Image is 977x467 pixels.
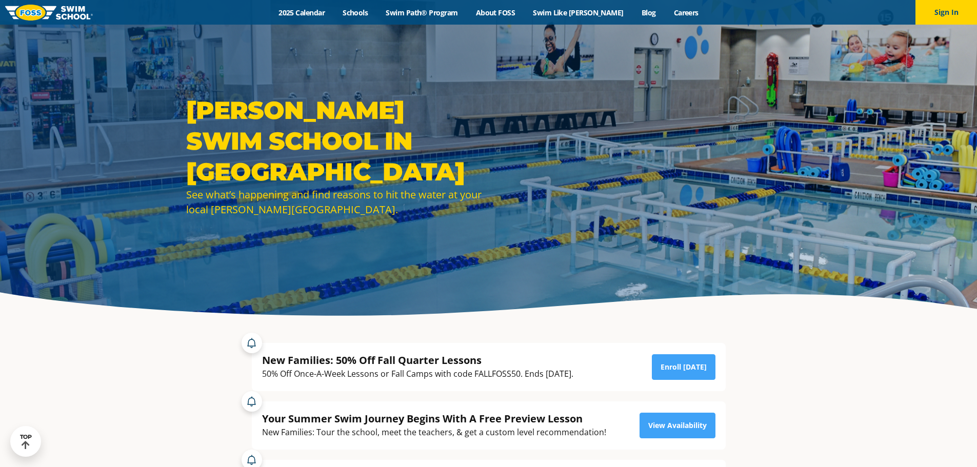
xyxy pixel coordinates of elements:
a: Swim Path® Program [377,8,467,17]
img: FOSS Swim School Logo [5,5,93,21]
div: 50% Off Once-A-Week Lessons or Fall Camps with code FALLFOSS50. Ends [DATE]. [262,367,573,381]
div: Your Summer Swim Journey Begins With A Free Preview Lesson [262,412,606,425]
a: About FOSS [467,8,524,17]
a: Blog [632,8,665,17]
a: Schools [334,8,377,17]
div: TOP [20,434,32,450]
div: New Families: 50% Off Fall Quarter Lessons [262,353,573,367]
div: New Families: Tour the school, meet the teachers, & get a custom level recommendation! [262,425,606,439]
a: Enroll [DATE] [652,354,715,380]
a: 2025 Calendar [270,8,334,17]
a: Careers [665,8,707,17]
h1: [PERSON_NAME] Swim School in [GEOGRAPHIC_DATA] [186,95,484,187]
a: Swim Like [PERSON_NAME] [524,8,633,17]
a: View Availability [640,413,715,438]
div: See what’s happening and find reasons to hit the water at your local [PERSON_NAME][GEOGRAPHIC_DATA]. [186,187,484,217]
